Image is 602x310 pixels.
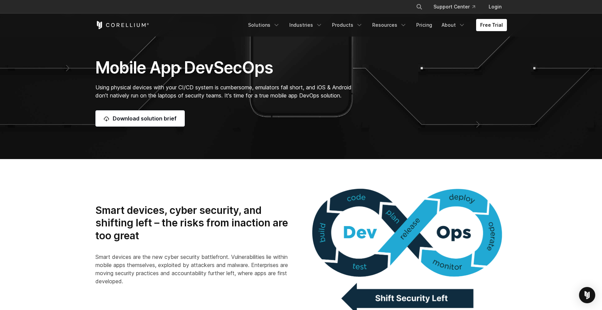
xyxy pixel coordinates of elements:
a: Solutions [244,19,284,31]
div: Open Intercom Messenger [579,287,595,303]
a: Products [328,19,367,31]
p: Smart devices are the new cyber security battlefront. Vulnerabilities lie within mobile apps them... [95,253,294,285]
a: Support Center [428,1,481,13]
a: Industries [285,19,327,31]
span: Using physical devices with your CI/CD system is cumbersome, emulators fall short, and iOS & Andr... [95,84,352,99]
h1: Mobile App DevSecOps [95,58,365,78]
a: Resources [368,19,411,31]
h3: Smart devices, cyber security, and shifting left – the risks from inaction are too great [95,204,294,242]
a: Pricing [412,19,436,31]
button: Search [413,1,425,13]
a: Free Trial [476,19,507,31]
a: Corellium Home [95,21,149,29]
a: Login [483,1,507,13]
a: Download solution brief [95,110,185,127]
div: Navigation Menu [408,1,507,13]
a: About [438,19,469,31]
div: Navigation Menu [244,19,507,31]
